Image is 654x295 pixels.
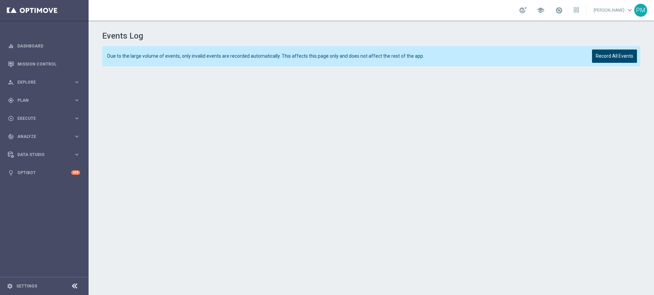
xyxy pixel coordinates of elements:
[8,170,14,176] i: lightbulb
[7,170,80,175] button: lightbulb Optibot +10
[8,115,74,122] div: Execute
[8,55,80,73] div: Mission Control
[74,133,80,140] i: keyboard_arrow_right
[74,151,80,158] i: keyboard_arrow_right
[7,61,80,67] button: Mission Control
[17,37,80,55] a: Dashboard
[537,6,544,14] span: school
[16,284,37,288] a: Settings
[8,97,74,103] div: Plan
[7,134,80,139] button: track_changes Analyze keyboard_arrow_right
[8,79,14,85] i: person_search
[7,80,80,85] button: person_search Explore keyboard_arrow_right
[8,97,14,103] i: gps_fixed
[8,43,14,49] i: equalizer
[17,55,80,73] a: Mission Control
[17,116,74,121] span: Execute
[107,53,584,59] span: Due to the large volume of events, only invalid events are recorded automatically. This affects t...
[74,115,80,122] i: keyboard_arrow_right
[8,115,14,122] i: play_circle_outline
[626,6,634,14] span: keyboard_arrow_down
[634,4,647,17] div: PM
[592,50,637,63] button: Record All Events
[593,5,634,15] a: [PERSON_NAME]keyboard_arrow_down
[8,37,80,55] div: Dashboard
[17,153,74,157] span: Data Studio
[8,134,74,140] div: Analyze
[7,43,80,49] button: equalizer Dashboard
[102,31,641,41] h1: Events Log
[17,80,74,84] span: Explore
[7,116,80,121] button: play_circle_outline Execute keyboard_arrow_right
[8,79,74,85] div: Explore
[8,152,74,158] div: Data Studio
[71,170,80,175] div: +10
[8,164,80,182] div: Optibot
[74,79,80,85] i: keyboard_arrow_right
[8,134,14,140] i: track_changes
[17,164,71,182] a: Optibot
[17,135,74,139] span: Analyze
[74,97,80,103] i: keyboard_arrow_right
[17,98,74,102] span: Plan
[7,152,80,157] button: Data Studio keyboard_arrow_right
[7,283,13,289] i: settings
[7,98,80,103] button: gps_fixed Plan keyboard_arrow_right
